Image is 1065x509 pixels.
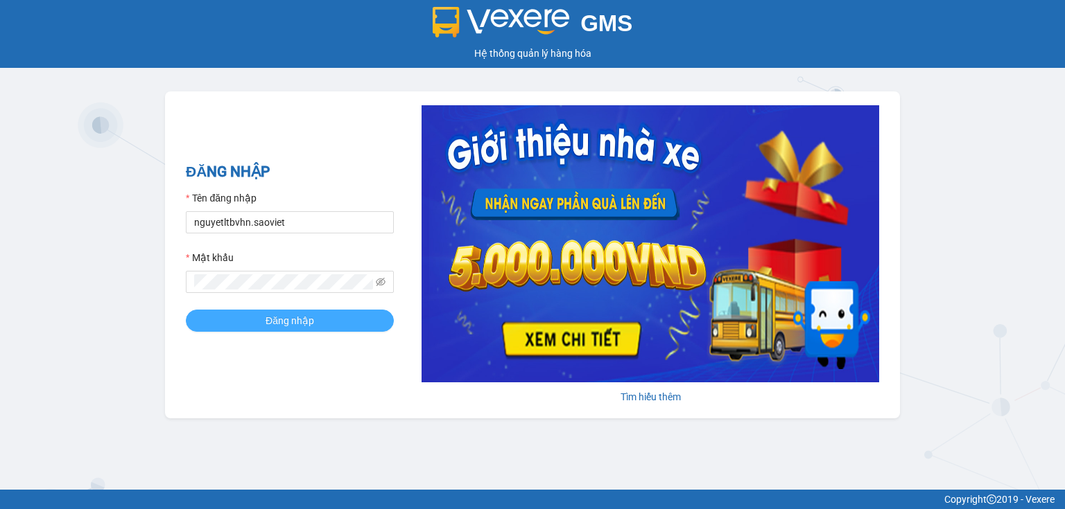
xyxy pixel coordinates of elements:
span: eye-invisible [376,277,386,287]
a: GMS [433,21,633,32]
h2: ĐĂNG NHẬP [186,161,394,184]
label: Tên đăng nhập [186,190,257,206]
span: Đăng nhập [266,313,314,328]
label: Mật khẩu [186,250,234,265]
div: Tìm hiểu thêm [422,389,879,404]
button: Đăng nhập [186,310,394,332]
span: GMS [580,10,632,36]
img: logo 2 [433,7,570,37]
div: Hệ thống quản lý hàng hóa [3,46,1062,61]
span: copyright [987,494,996,504]
img: banner-0 [422,105,879,382]
div: Copyright 2019 - Vexere [10,492,1055,507]
input: Mật khẩu [194,274,373,289]
input: Tên đăng nhập [186,211,394,233]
